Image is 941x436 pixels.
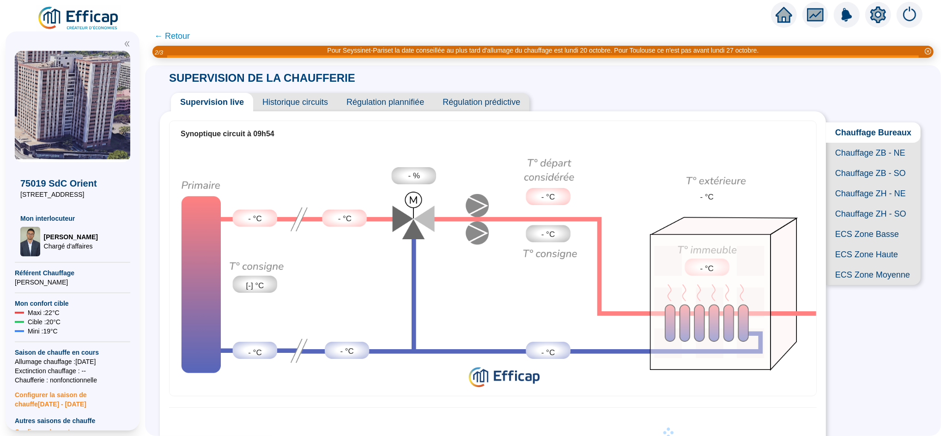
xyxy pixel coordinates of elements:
[826,122,921,143] span: Chauffage Bureaux
[155,49,163,56] i: 2 / 3
[826,244,921,265] span: ECS Zone Haute
[826,224,921,244] span: ECS Zone Basse
[20,227,40,256] img: Chargé d'affaires
[834,2,860,28] img: alerts
[826,163,921,183] span: Chauffage ZB - SO
[338,213,352,224] span: - °C
[171,93,253,111] span: Supervision live
[181,128,805,139] div: Synoptique circuit à 09h54
[408,170,420,182] span: - %
[15,278,130,287] span: [PERSON_NAME]
[541,347,555,358] span: - °C
[20,190,125,199] span: [STREET_ADDRESS]
[160,72,364,84] span: SUPERVISION DE LA CHAUFFERIE
[124,41,130,47] span: double-left
[44,242,98,251] span: Chargé d'affaires
[248,347,261,358] span: - °C
[20,177,125,190] span: 75019 SdC Orient
[327,46,759,55] div: Pour Seyssinet-Pariset la date conseillée au plus tard d'allumage du chauffage est lundi 20 octob...
[15,357,130,366] span: Allumage chauffage : [DATE]
[37,6,121,31] img: efficap energie logo
[826,143,921,163] span: Chauffage ZB - NE
[826,183,921,204] span: Chauffage ZH - NE
[15,348,130,357] span: Saison de chauffe en cours
[541,191,555,203] span: - °C
[15,375,130,385] span: Chaufferie : non fonctionnelle
[925,48,931,54] span: close-circle
[897,2,923,28] img: alerts
[170,146,816,393] div: Synoptique
[337,93,433,111] span: Régulation plannifiée
[15,416,130,425] span: Autres saisons de chauffe
[154,30,190,42] span: ← Retour
[20,214,125,223] span: Mon interlocuteur
[28,308,60,317] span: Maxi : 22 °C
[44,232,98,242] span: [PERSON_NAME]
[776,6,792,23] span: home
[433,93,529,111] span: Régulation prédictive
[807,6,824,23] span: fund
[826,204,921,224] span: Chauffage ZH - SO
[15,366,130,375] span: Exctinction chauffage : --
[28,317,61,327] span: Cible : 20 °C
[826,265,921,285] span: ECS Zone Moyenne
[700,191,714,203] span: - °C
[340,345,354,357] span: - °C
[870,6,886,23] span: setting
[15,385,130,409] span: Configurer la saison de chauffe [DATE] - [DATE]
[15,268,130,278] span: Référent Chauffage
[15,299,130,308] span: Mon confort cible
[246,280,264,291] span: [-] °C
[170,146,816,393] img: circuit-supervision.724c8d6b72cc0638e748.png
[248,213,261,224] span: - °C
[541,229,555,240] span: - °C
[28,327,58,336] span: Mini : 19 °C
[253,93,337,111] span: Historique circuits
